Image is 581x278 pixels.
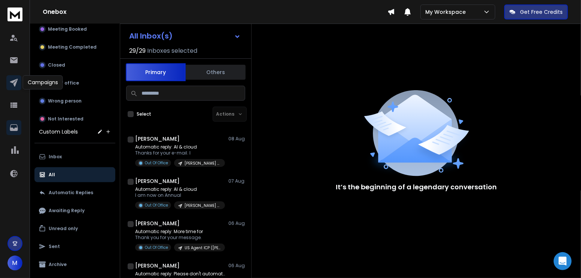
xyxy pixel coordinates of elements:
[145,245,168,250] p: Out Of Office
[123,28,247,43] button: All Inbox(s)
[228,220,245,226] p: 06 Aug
[145,202,168,208] p: Out Of Office
[34,185,115,200] button: Automatic Replies
[49,208,85,214] p: Awaiting Reply
[49,172,55,178] p: All
[135,220,180,227] h1: [PERSON_NAME]
[7,256,22,271] button: M
[48,116,83,122] p: Not Interested
[554,252,572,270] div: Open Intercom Messenger
[135,144,225,150] p: Automatic reply: AI & cloud
[34,203,115,218] button: Awaiting Reply
[135,262,180,269] h1: [PERSON_NAME]
[34,22,115,37] button: Meeting Booked
[185,161,220,166] p: [PERSON_NAME] UK Fintech
[34,40,115,55] button: Meeting Completed
[43,7,387,16] h1: Onebox
[336,182,497,192] p: It’s the beginning of a legendary conversation
[228,178,245,184] p: 07 Aug
[425,8,469,16] p: My Workspace
[126,63,186,81] button: Primary
[34,257,115,272] button: Archive
[504,4,568,19] button: Get Free Credits
[39,128,78,135] h3: Custom Labels
[48,80,79,86] p: Out of office
[49,226,78,232] p: Unread only
[34,149,115,164] button: Inbox
[49,244,60,250] p: Sent
[48,44,97,50] p: Meeting Completed
[49,154,62,160] p: Inbox
[48,26,87,32] p: Meeting Booked
[48,98,82,104] p: Wrong person
[135,150,225,156] p: Thanks for your e-mail. I
[135,271,225,277] p: Automatic reply: Please don't automate
[7,7,22,21] img: logo
[135,192,225,198] p: I am now on Annual
[34,239,115,254] button: Sent
[49,190,93,196] p: Automatic Replies
[135,229,225,235] p: Automatic reply: More time for
[135,186,225,192] p: Automatic reply: AI & cloud
[34,221,115,236] button: Unread only
[135,177,180,185] h1: [PERSON_NAME]
[135,135,180,143] h1: [PERSON_NAME]
[135,235,225,241] p: Thank you for your message.
[34,167,115,182] button: All
[49,262,67,268] p: Archive
[186,64,246,80] button: Others
[147,46,197,55] h3: Inboxes selected
[520,8,563,16] p: Get Free Credits
[129,46,146,55] span: 29 / 29
[228,263,245,269] p: 06 Aug
[34,111,115,126] button: Not Interested
[185,203,220,208] p: [PERSON_NAME] UK Fintech
[34,94,115,109] button: Wrong person
[137,111,151,117] label: Select
[185,245,220,251] p: US Agent ICP ([PERSON_NAME])
[23,75,63,89] div: Campaigns
[228,136,245,142] p: 08 Aug
[129,32,173,40] h1: All Inbox(s)
[34,58,115,73] button: Closed
[34,76,115,91] button: Out of office
[48,62,65,68] p: Closed
[145,160,168,166] p: Out Of Office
